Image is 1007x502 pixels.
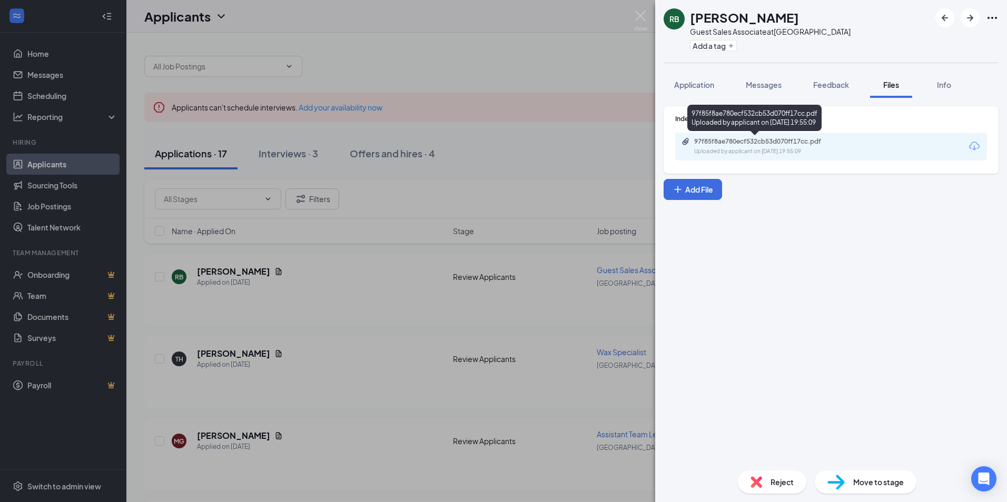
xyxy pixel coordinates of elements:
svg: ArrowLeftNew [939,12,951,24]
div: 97f85f8ae780ecf532cb53d070ff17cc.pdf [694,137,842,146]
div: Guest Sales Associate at [GEOGRAPHIC_DATA] [690,26,851,37]
div: 97f85f8ae780ecf532cb53d070ff17cc.pdf Uploaded by applicant on [DATE] 19:55:09 [687,105,822,131]
svg: Plus [728,43,734,49]
div: Uploaded by applicant on [DATE] 19:55:09 [694,147,852,156]
button: Add FilePlus [664,179,722,200]
div: RB [669,14,679,24]
a: Paperclip97f85f8ae780ecf532cb53d070ff17cc.pdfUploaded by applicant on [DATE] 19:55:09 [682,137,852,156]
span: Messages [746,80,782,89]
svg: ArrowRight [964,12,976,24]
span: Application [674,80,714,89]
span: Reject [771,476,794,488]
button: PlusAdd a tag [690,40,737,51]
svg: Ellipses [986,12,999,24]
span: Info [937,80,951,89]
svg: Paperclip [682,137,690,146]
span: Move to stage [853,476,904,488]
button: ArrowRight [961,8,980,27]
button: ArrowLeftNew [935,8,954,27]
div: Open Intercom Messenger [971,466,996,491]
div: Indeed Resume [675,114,987,123]
span: Files [883,80,899,89]
svg: Plus [673,184,683,195]
span: Feedback [813,80,849,89]
h1: [PERSON_NAME] [690,8,799,26]
svg: Download [968,140,981,153]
